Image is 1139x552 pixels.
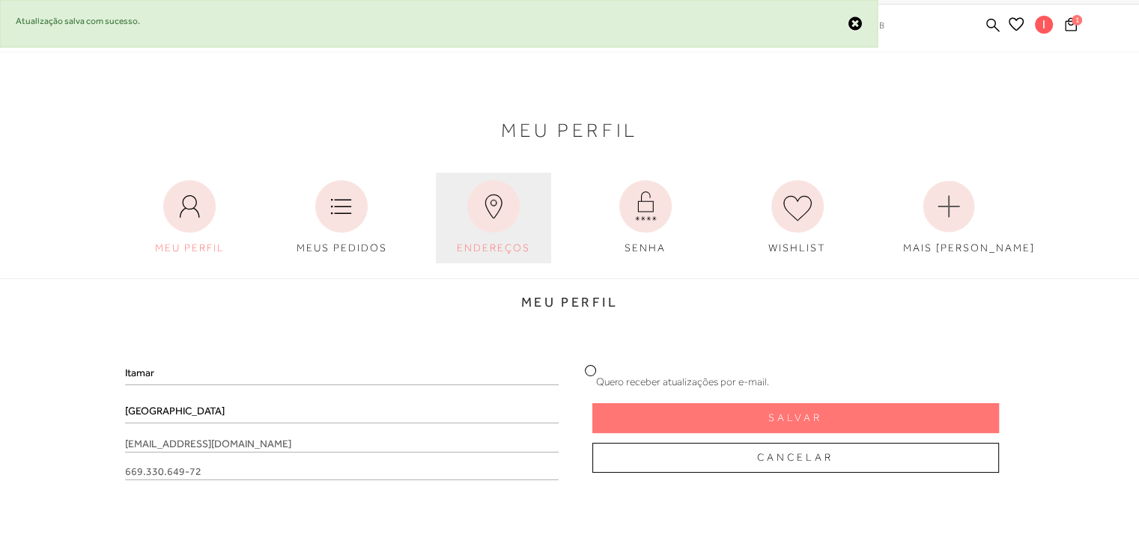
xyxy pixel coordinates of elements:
[125,436,558,453] span: [EMAIL_ADDRESS][DOMAIN_NAME]
[768,411,822,425] span: Salvar
[125,360,558,385] input: Nome
[625,242,666,254] span: SENHA
[125,398,558,423] input: Sobrenome
[902,242,1034,254] span: MAIS [PERSON_NAME]
[1028,15,1060,38] button: I
[768,242,826,254] span: WISHLIST
[757,450,833,464] span: Cancelar
[125,464,558,480] span: 669.330.649-72
[592,443,999,473] button: Cancelar
[1072,15,1082,25] span: 1
[297,242,387,254] span: MEUS PEDIDOS
[457,242,530,254] span: ENDEREÇOS
[1035,16,1053,34] span: I
[592,403,999,433] button: Salvar
[740,173,855,263] a: WISHLIST
[436,173,551,263] a: ENDEREÇOS
[596,375,769,387] span: Quero receber atualizações por e-mail.
[588,173,703,263] a: SENHA
[284,173,399,263] a: MEUS PEDIDOS
[155,242,225,254] span: MEU PERFIL
[132,173,247,263] a: MEU PERFIL
[1060,16,1081,37] button: 1
[16,16,862,31] div: Atualização salva com sucesso.
[501,123,638,138] span: Meu Perfil
[891,173,1006,263] a: MAIS [PERSON_NAME]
